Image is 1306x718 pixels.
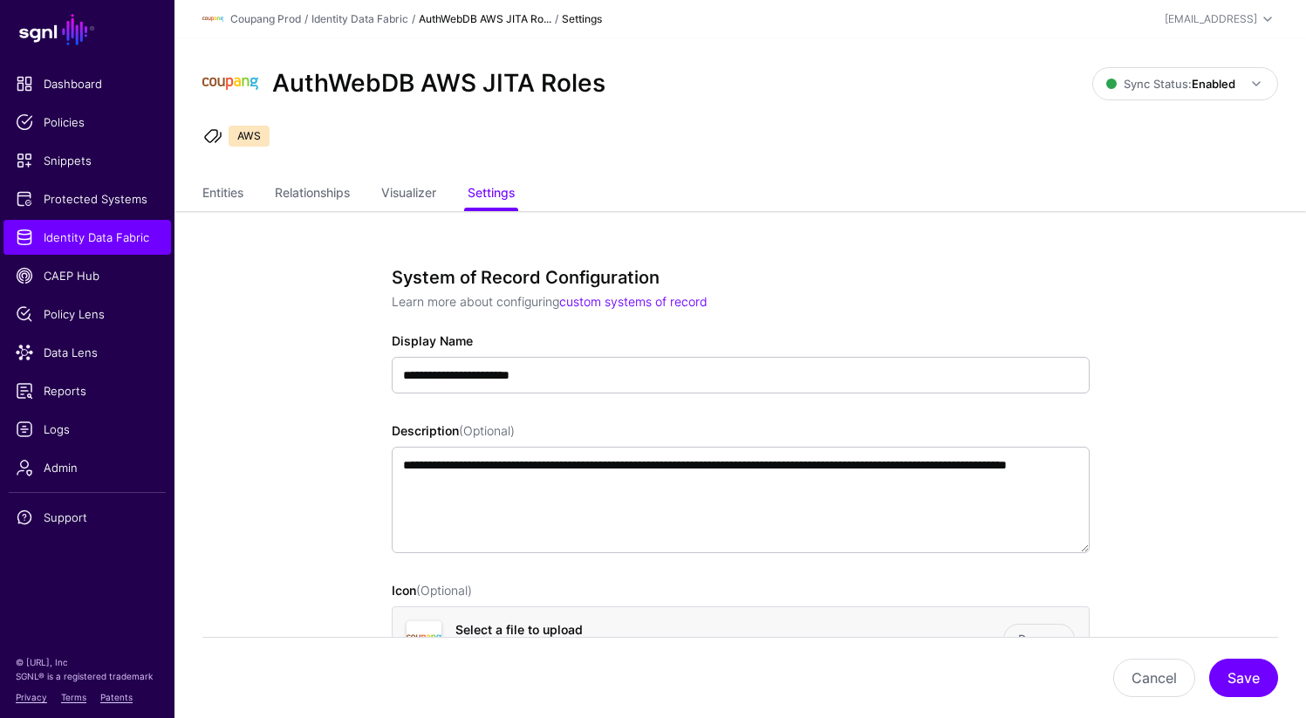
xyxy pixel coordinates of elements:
[16,669,159,683] p: SGNL® is a registered trademark
[16,459,159,476] span: Admin
[16,267,159,284] span: CAEP Hub
[61,692,86,702] a: Terms
[3,412,171,447] a: Logs
[3,220,171,255] a: Identity Data Fabric
[16,190,159,208] span: Protected Systems
[229,126,270,147] span: AWS
[407,621,441,656] img: svg+xml;base64,PHN2ZyBpZD0iTG9nbyIgeG1sbnM9Imh0dHA6Ly93d3cudzMub3JnLzIwMDAvc3ZnIiB3aWR0aD0iMTIxLj...
[392,332,473,350] label: Display Name
[16,113,159,131] span: Policies
[230,12,301,25] a: Coupang Prod
[10,10,164,49] a: SGNL
[3,373,171,408] a: Reports
[1192,77,1235,91] strong: Enabled
[416,583,472,598] span: (Optional)
[275,178,350,211] a: Relationships
[392,421,515,440] label: Description
[562,12,602,25] strong: Settings
[459,423,515,438] span: (Optional)
[392,581,472,599] label: Icon
[16,305,159,323] span: Policy Lens
[392,267,1090,288] h3: System of Record Configuration
[3,181,171,216] a: Protected Systems
[3,258,171,293] a: CAEP Hub
[1113,659,1195,697] button: Cancel
[1165,11,1257,27] div: [EMAIL_ADDRESS]
[3,105,171,140] a: Policies
[559,294,708,309] a: custom systems of record
[16,229,159,246] span: Identity Data Fabric
[301,11,311,27] div: /
[3,66,171,101] a: Dashboard
[16,509,159,526] span: Support
[3,335,171,370] a: Data Lens
[455,623,1003,638] h4: Select a file to upload
[311,12,408,25] a: Identity Data Fabric
[16,655,159,669] p: © [URL], Inc
[100,692,133,702] a: Patents
[1209,659,1278,697] button: Save
[16,421,159,438] span: Logs
[3,143,171,178] a: Snippets
[16,382,159,400] span: Reports
[392,292,1090,311] p: Learn more about configuring
[202,178,243,211] a: Entities
[202,56,258,112] img: svg+xml;base64,PHN2ZyBpZD0iTG9nbyIgeG1sbnM9Imh0dHA6Ly93d3cudzMub3JnLzIwMDAvc3ZnIiB3aWR0aD0iMTIxLj...
[381,178,436,211] a: Visualizer
[16,75,159,92] span: Dashboard
[16,344,159,361] span: Data Lens
[1106,77,1235,91] span: Sync Status:
[272,69,605,99] h2: AuthWebDB AWS JITA Roles
[408,11,419,27] div: /
[3,297,171,332] a: Policy Lens
[1003,624,1075,654] a: Browse
[551,11,562,27] div: /
[419,12,551,25] strong: AuthWebDB AWS JITA Ro...
[3,450,171,485] a: Admin
[16,692,47,702] a: Privacy
[468,178,515,211] a: Settings
[16,152,159,169] span: Snippets
[202,9,223,30] img: svg+xml;base64,PHN2ZyBpZD0iTG9nbyIgeG1sbnM9Imh0dHA6Ly93d3cudzMub3JnLzIwMDAvc3ZnIiB3aWR0aD0iMTIxLj...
